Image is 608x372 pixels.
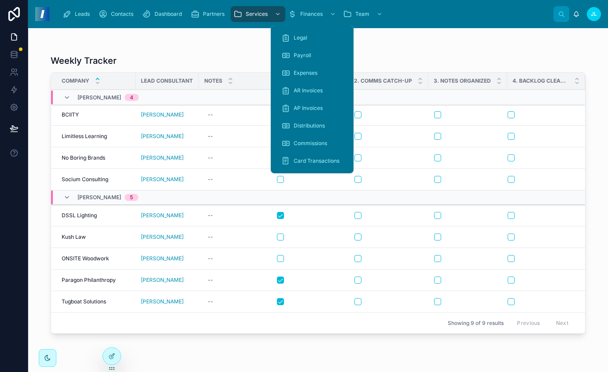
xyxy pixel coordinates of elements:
[294,157,339,164] span: Card Transactions
[276,65,348,81] a: Expenses
[188,6,231,22] a: Partners
[60,6,96,22] a: Leads
[62,277,116,284] span: Paragon Philanthropy
[276,83,348,98] a: AR Invoices
[355,11,369,18] span: Team
[208,255,213,262] div: --
[62,233,86,241] span: Kush Law
[231,6,285,22] a: Services
[208,298,213,305] div: --
[62,298,106,305] span: Tugboat Solutions
[51,55,117,67] h1: Weekly Tracker
[294,87,323,94] span: AR Invoices
[276,47,348,63] a: Payroll
[140,6,188,22] a: Dashboard
[512,77,569,84] span: 4. Backlog Cleaned
[56,4,553,24] div: scrollable content
[141,212,184,219] a: [PERSON_NAME]
[141,277,184,284] a: [PERSON_NAME]
[141,133,184,140] a: [PERSON_NAME]
[208,212,213,219] div: --
[208,233,213,241] div: --
[130,194,133,201] div: 5
[276,100,348,116] a: AP Invoices
[294,140,327,147] span: Commissions
[141,233,184,241] a: [PERSON_NAME]
[448,320,504,327] span: Showing 9 of 9 results
[62,154,105,161] span: No Boring Brands
[77,194,121,201] span: [PERSON_NAME]
[141,154,184,161] a: [PERSON_NAME]
[294,105,323,112] span: AP Invoices
[294,52,311,59] span: Payroll
[141,77,193,84] span: Lead Consultant
[141,255,184,262] a: [PERSON_NAME]
[340,6,387,22] a: Team
[285,6,340,22] a: Finances
[208,277,213,284] div: --
[62,133,107,140] span: Limitless Learning
[35,7,49,21] img: App logo
[354,77,412,84] span: 2. Comms Catch-Up
[141,298,184,305] a: [PERSON_NAME]
[208,111,213,118] div: --
[276,153,348,169] a: Card Transactions
[591,11,597,18] span: JL
[111,11,133,18] span: Contacts
[62,255,109,262] span: ONSITE Woodwork
[208,154,213,161] div: --
[208,176,213,183] div: --
[62,77,89,84] span: Company
[434,77,491,84] span: 3. Notes Organized
[300,11,323,18] span: Finances
[62,111,79,118] span: BCIITY
[294,34,307,41] span: Legal
[276,30,348,46] a: Legal
[75,11,90,18] span: Leads
[62,212,97,219] span: DSSL Lighting
[77,94,121,101] span: [PERSON_NAME]
[294,69,317,77] span: Expenses
[130,94,133,101] div: 4
[141,176,184,183] a: [PERSON_NAME]
[276,118,348,134] a: Distributions
[276,135,348,151] a: Commissions
[155,11,182,18] span: Dashboard
[246,11,268,18] span: Services
[203,11,225,18] span: Partners
[62,176,108,183] span: Socium Consulting
[141,111,184,118] a: [PERSON_NAME]
[208,133,213,140] div: --
[204,77,222,84] span: Notes
[96,6,140,22] a: Contacts
[294,122,325,129] span: Distributions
